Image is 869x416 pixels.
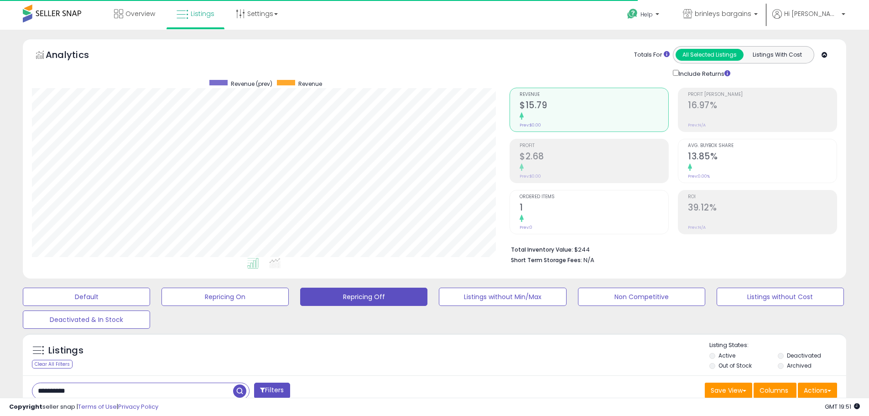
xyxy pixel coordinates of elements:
h2: 39.12% [688,202,837,215]
span: Revenue [298,80,322,88]
a: Privacy Policy [118,402,158,411]
small: Prev: $0.00 [520,122,541,128]
span: Listings [191,9,214,18]
span: Help [640,11,653,18]
div: seller snap | | [9,403,158,411]
span: Profit [520,143,668,148]
button: Listings without Min/Max [439,288,566,306]
button: Deactivated & In Stock [23,311,150,329]
span: Profit [PERSON_NAME] [688,92,837,97]
h5: Listings [48,344,83,357]
span: brinleys bargains [695,9,751,18]
a: Help [620,1,668,30]
h2: $2.68 [520,151,668,163]
p: Listing States: [709,341,846,350]
span: Avg. Buybox Share [688,143,837,148]
span: Revenue [520,92,668,97]
label: Active [718,352,735,359]
small: Prev: N/A [688,122,706,128]
span: ROI [688,195,837,200]
span: Hi [PERSON_NAME] [784,9,839,18]
small: Prev: N/A [688,225,706,230]
div: Include Returns [666,68,741,79]
i: Get Help [627,8,638,20]
h2: 13.85% [688,151,837,163]
b: Total Inventory Value: [511,246,573,253]
button: All Selected Listings [676,49,744,61]
button: Repricing On [161,288,289,306]
h2: 1 [520,202,668,215]
button: Listings With Cost [743,49,811,61]
label: Out of Stock [718,362,752,369]
small: Prev: 0 [520,225,532,230]
label: Archived [787,362,812,369]
button: Listings without Cost [717,288,844,306]
span: Revenue (prev) [231,80,272,88]
button: Non Competitive [578,288,705,306]
span: Ordered Items [520,195,668,200]
div: Totals For [634,51,670,59]
strong: Copyright [9,402,42,411]
small: Prev: 0.00% [688,174,710,179]
button: Save View [705,383,752,398]
span: Columns [760,386,788,395]
button: Filters [254,383,290,399]
h2: $15.79 [520,100,668,112]
button: Columns [754,383,796,398]
b: Short Term Storage Fees: [511,256,582,264]
h2: 16.97% [688,100,837,112]
label: Deactivated [787,352,821,359]
li: $244 [511,243,830,254]
button: Repricing Off [300,288,427,306]
div: Clear All Filters [32,360,73,369]
button: Actions [798,383,837,398]
a: Terms of Use [78,402,117,411]
a: Hi [PERSON_NAME] [772,9,845,30]
h5: Analytics [46,48,107,63]
span: Overview [125,9,155,18]
small: Prev: $0.00 [520,174,541,179]
span: 2025-08-16 19:51 GMT [825,402,860,411]
button: Default [23,288,150,306]
span: N/A [583,256,594,264]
